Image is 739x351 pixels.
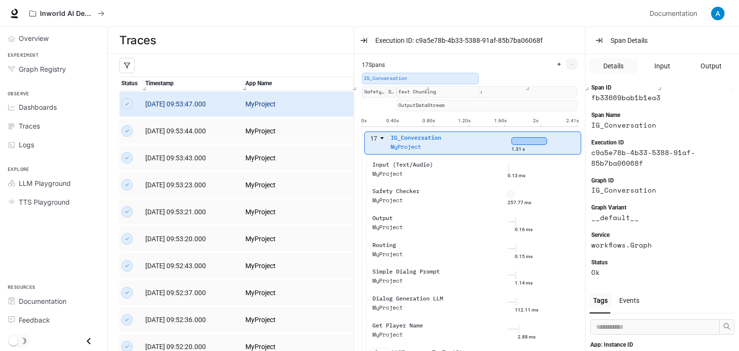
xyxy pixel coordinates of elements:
div: Output [372,214,449,223]
span: Execution ID [591,138,624,147]
span: Overview [19,33,49,43]
span: [DATE] 09:53:43.000 [145,154,206,162]
a: [DATE] 09:53:44.000 [145,126,242,136]
div: Simple Dialog Prompt [372,267,449,276]
h1: Traces [119,31,156,50]
button: User avatar [708,4,727,23]
a: TTS Playground [4,194,103,210]
div: MyProject [372,330,449,339]
article: workflows.Graph [591,240,722,250]
span: [DATE] 09:52:37.000 [145,289,206,297]
text: 1.20s [458,118,471,123]
a: [DATE] 09:52:43.000 [145,260,242,271]
span: Documentation [650,8,697,20]
div: Text Chunking [396,86,577,98]
div: Input (Text/Audio) [362,86,365,98]
a: Logs [4,136,103,153]
div: Add Speech Event [479,86,482,98]
button: Close drawer [78,331,100,351]
span: Graph Variant [591,203,626,212]
div: 0.13 ms [508,172,525,180]
div: Events [615,293,643,308]
div: IG_Conversation [391,133,468,143]
span: Status [591,258,608,267]
a: Overview [4,30,103,47]
span: Timestamp [145,79,242,88]
span: Dark mode toggle [9,335,18,346]
div: MyProject [372,303,449,312]
a: [DATE] 09:53:20.000 [145,234,242,244]
span: LLM Playground [19,178,71,188]
span: Add Speech Event [481,88,482,96]
button: Input [638,58,687,74]
div: Safety Checker [372,187,449,196]
a: LLM Playground [4,175,103,192]
div: MyProject [372,196,449,205]
div: 0.15 ms [515,253,533,260]
span: TTS Playground [19,197,70,207]
a: MyProject [245,287,352,298]
a: [DATE] 09:52:37.000 [145,287,242,298]
button: Details [589,58,637,74]
span: Get Character Name [399,88,400,96]
a: [DATE] 09:53:23.000 [145,180,242,190]
div: OutputDataStream [396,100,577,111]
article: IG_Conversation [591,120,722,130]
span: Safety Checker [364,88,385,96]
span: [DATE] 09:52:36.000 [145,316,206,324]
div: Dialog Generation LLM [386,86,396,98]
a: Graph Registry [4,61,103,78]
span: Traces [19,121,40,131]
span: Service [591,231,610,240]
article: fb33669bab1b1ea3 [591,92,722,103]
span: search [723,323,731,330]
a: Traces [4,117,103,134]
a: Documentation [646,4,704,23]
div: Get Player Name [372,321,449,330]
div: MyProject [391,143,468,152]
span: IG_Conversation [364,75,479,82]
button: Execution ID:c9a5e78b-4b33-5388-91af-85b7ba06068f [371,33,558,48]
a: MyProject [245,99,352,109]
a: [DATE] 09:53:47.000 [145,99,242,109]
button: Output [687,58,735,74]
div: Output MyProject [370,214,449,238]
a: MyProject [245,207,352,217]
div: MyProject [372,169,449,179]
span: [DATE] 09:53:20.000 [145,235,206,243]
div: IG_Conversation MyProject [389,133,468,157]
span: [DATE] 09:53:23.000 [145,181,206,189]
span: [DATE] 09:53:21.000 [145,208,206,216]
div: 257.77 ms [508,199,531,207]
article: __default__ [591,212,722,223]
div: MyProject [372,250,449,259]
a: Documentation [4,293,103,310]
span: Logs [19,140,34,150]
article: Ok [591,267,722,278]
div: Tags [589,293,612,308]
text: 0.80s [422,118,435,123]
div: 112.11 ms [515,306,538,314]
span: 17 Spans [362,61,385,70]
span: Dialog Generation LLM [388,88,396,96]
a: MyProject [245,153,352,163]
article: c9a5e78b-4b33-5388-91af-85b7ba06068f [591,147,722,169]
span: Status [121,79,141,88]
text: 1.60s [494,118,507,123]
div: Safety Checker MyProject [370,187,449,211]
div: 2.88 ms [518,333,535,341]
button: + [553,58,565,70]
text: 2s [533,118,538,123]
div: Routing [372,241,449,250]
text: 0.40s [386,118,399,123]
div: 1.14 ms [515,279,533,287]
span: [DATE] 09:53:44.000 [145,127,206,135]
text: 0s [361,118,367,123]
div: Input (Text/Audio) [372,160,449,169]
div: Dialog Generation LLM MyProject [370,294,449,318]
div: IG_Conversation [362,73,479,84]
div: Get Character Name [397,86,400,98]
a: MyProject [245,234,352,244]
span: [DATE] 09:52:43.000 [145,262,206,270]
a: [DATE] 09:52:36.000 [145,314,242,325]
